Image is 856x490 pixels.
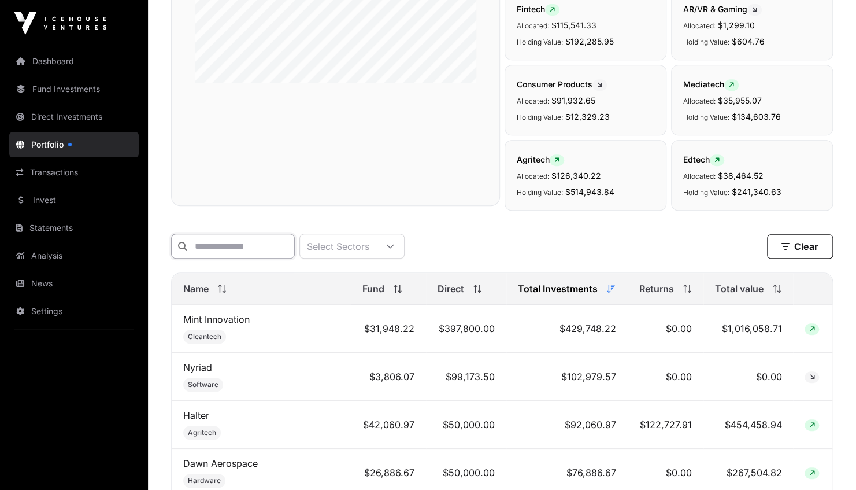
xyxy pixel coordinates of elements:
[551,95,595,105] span: $91,932.65
[362,282,384,296] span: Fund
[718,20,755,30] span: $1,299.10
[351,401,426,449] td: $42,060.97
[183,314,250,325] a: Mint Innovation
[9,243,139,268] a: Analysis
[188,380,218,389] span: Software
[351,305,426,353] td: $31,948.22
[183,458,258,469] a: Dawn Aerospace
[9,104,139,130] a: Direct Investments
[188,428,216,437] span: Agritech
[517,113,563,121] span: Holding Value:
[683,4,762,14] span: AR/VR & Gaming
[639,282,674,296] span: Returns
[9,271,139,296] a: News
[9,132,139,157] a: Portfolio
[517,154,564,164] span: Agritech
[565,112,610,121] span: $12,329.23
[718,95,762,105] span: $35,955.07
[551,171,601,180] span: $126,340.22
[14,12,106,35] img: Icehouse Ventures Logo
[517,188,563,197] span: Holding Value:
[506,401,628,449] td: $92,060.97
[426,353,506,401] td: $99,173.50
[683,79,739,89] span: Mediatech
[628,401,703,449] td: $122,727.91
[628,305,703,353] td: $0.00
[798,434,856,490] iframe: Chat Widget
[517,38,563,46] span: Holding Value:
[718,171,764,180] span: $38,464.52
[715,282,764,296] span: Total value
[565,187,614,197] span: $514,943.84
[732,36,765,46] span: $604.76
[703,305,793,353] td: $1,016,058.71
[565,36,614,46] span: $192,285.95
[683,21,716,30] span: Allocated:
[506,305,628,353] td: $429,748.22
[9,160,139,185] a: Transactions
[506,353,628,401] td: $102,979.57
[300,234,376,258] div: Select Sectors
[188,476,221,485] span: Hardware
[683,154,724,164] span: Edtech
[628,353,703,401] td: $0.00
[551,20,596,30] span: $115,541.33
[703,353,793,401] td: $0.00
[9,187,139,213] a: Invest
[732,112,781,121] span: $134,603.76
[183,282,209,296] span: Name
[183,362,212,373] a: Nyriad
[426,305,506,353] td: $397,800.00
[683,38,729,46] span: Holding Value:
[9,215,139,241] a: Statements
[517,21,549,30] span: Allocated:
[517,172,549,180] span: Allocated:
[188,332,221,341] span: Cleantech
[426,401,506,449] td: $50,000.00
[438,282,464,296] span: Direct
[683,97,716,105] span: Allocated:
[703,401,793,449] td: $454,458.94
[683,172,716,180] span: Allocated:
[517,79,607,89] span: Consumer Products
[683,188,729,197] span: Holding Value:
[517,4,559,14] span: Fintech
[9,76,139,102] a: Fund Investments
[518,282,598,296] span: Total Investments
[9,49,139,74] a: Dashboard
[732,187,781,197] span: $241,340.63
[683,113,729,121] span: Holding Value:
[183,410,209,421] a: Halter
[517,97,549,105] span: Allocated:
[9,299,139,324] a: Settings
[767,234,833,259] button: Clear
[351,353,426,401] td: $3,806.07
